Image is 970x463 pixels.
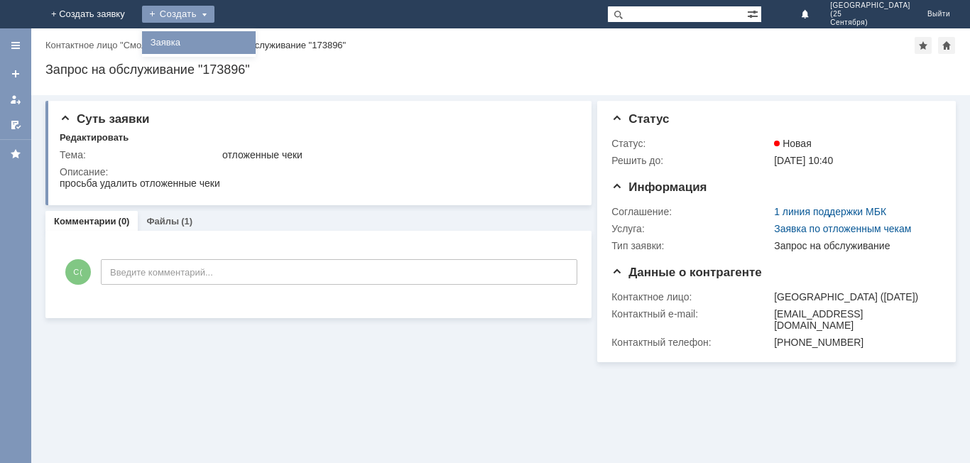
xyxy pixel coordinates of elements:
[60,149,219,160] div: Тема:
[774,155,833,166] span: [DATE] 10:40
[611,337,771,348] div: Контактный телефон:
[774,138,812,149] span: Новая
[54,216,116,227] a: Комментарии
[60,112,149,126] span: Суть заявки
[611,112,669,126] span: Статус
[4,62,27,85] a: Создать заявку
[45,62,956,77] div: Запрос на обслуживание "173896"
[119,216,130,227] div: (0)
[747,6,761,20] span: Расширенный поиск
[611,180,707,194] span: Информация
[938,37,955,54] div: Сделать домашней страницей
[45,40,193,50] a: Контактное лицо "Смоленск (25 …
[774,223,911,234] a: Заявка по отложенным чекам
[611,240,771,251] div: Тип заявки:
[4,114,27,136] a: Мои согласования
[611,206,771,217] div: Соглашение:
[145,34,253,51] a: Заявка
[60,132,129,143] div: Редактировать
[45,40,198,50] div: /
[142,6,214,23] div: Создать
[222,149,572,160] div: отложенные чеки
[830,10,910,18] span: (25
[774,240,935,251] div: Запрос на обслуживание
[774,206,886,217] a: 1 линия поддержки МБК
[65,259,91,285] span: С(
[774,337,935,348] div: [PHONE_NUMBER]
[611,138,771,149] div: Статус:
[181,216,192,227] div: (1)
[830,1,910,10] span: [GEOGRAPHIC_DATA]
[611,308,771,320] div: Контактный e-mail:
[830,18,910,27] span: Сентября)
[198,40,346,50] div: Запрос на обслуживание "173896"
[915,37,932,54] div: Добавить в избранное
[60,166,575,178] div: Описание:
[611,223,771,234] div: Услуга:
[774,308,935,331] div: [EMAIL_ADDRESS][DOMAIN_NAME]
[611,155,771,166] div: Решить до:
[4,88,27,111] a: Мои заявки
[611,291,771,303] div: Контактное лицо:
[611,266,762,279] span: Данные о контрагенте
[774,291,935,303] div: [GEOGRAPHIC_DATA] ([DATE])
[146,216,179,227] a: Файлы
